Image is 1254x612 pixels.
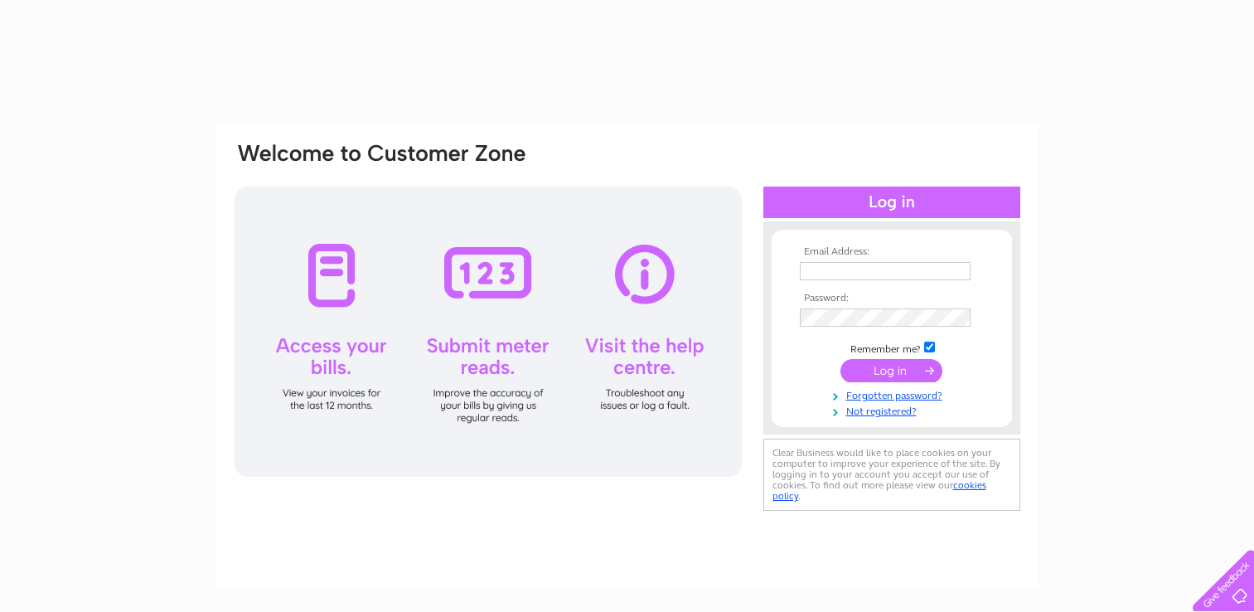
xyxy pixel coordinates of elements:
th: Password: [796,293,988,304]
td: Remember me? [796,339,988,356]
input: Submit [840,359,942,382]
a: cookies policy [772,479,986,502]
a: Not registered? [800,402,988,418]
div: Clear Business would like to place cookies on your computer to improve your experience of the sit... [763,439,1020,511]
th: Email Address: [796,246,988,258]
a: Forgotten password? [800,386,988,402]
